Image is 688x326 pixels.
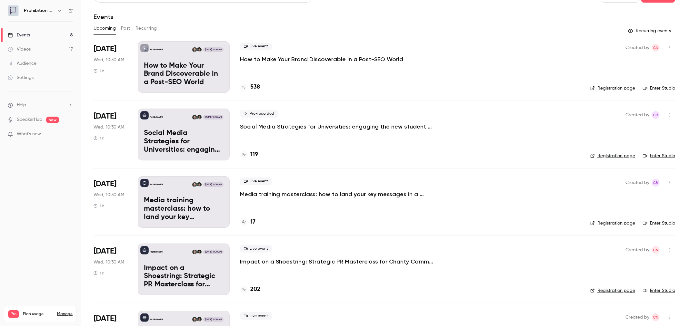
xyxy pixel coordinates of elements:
a: Registration page [590,220,635,226]
a: Manage [57,312,73,317]
li: help-dropdown-opener [8,102,73,109]
a: Impact on a Shoestring: Strategic PR Masterclass for Charity Comms Teams [240,258,434,265]
span: Live event [240,177,272,185]
span: Claire Beaumont [652,111,660,119]
span: [DATE] [94,313,116,324]
span: Live event [240,43,272,50]
img: Prohibition PR [8,5,18,16]
span: [DATE] [94,179,116,189]
div: Sep 24 Wed, 10:30 AM (Europe/London) [94,109,127,160]
span: CB [653,179,659,187]
a: Media training masterclass: how to land your key messages in a digital-first worldProhibition PRW... [138,176,230,228]
span: [DATE] 10:30 AM [203,317,223,321]
span: Wed, 10:30 AM [94,124,124,130]
h1: Events [94,13,113,21]
span: Live event [240,312,272,320]
img: Will Ockenden [197,250,202,254]
a: Social Media Strategies for Universities: engaging the new student cohort [240,123,434,130]
a: Enter Studio [643,153,675,159]
h4: 17 [250,218,255,226]
span: CN [653,246,659,254]
p: Prohibition PR [150,250,163,254]
span: Pre-recorded [240,110,278,118]
h4: 119 [250,150,258,159]
span: [DATE] 10:30 AM [203,47,223,52]
img: Will Ockenden [197,317,202,321]
a: 17 [240,218,255,226]
p: Prohibition PR [150,48,163,51]
span: Created by [625,179,649,187]
span: Help [17,102,26,109]
img: Will Ockenden [197,182,202,187]
button: Upcoming [94,23,116,34]
span: CN [653,44,659,52]
span: Chris Norton [652,44,660,52]
div: Videos [8,46,31,53]
div: Audience [8,60,36,67]
a: Registration page [590,287,635,294]
a: How to Make Your Brand Discoverable in a Post-SEO WorldProhibition PRWill OckendenChris Norton[DA... [138,41,230,93]
img: Chris Norton [192,182,197,187]
span: Chris Norton [652,313,660,321]
span: Pro [8,310,19,318]
span: Wed, 10:30 AM [94,57,124,63]
div: Oct 8 Wed, 10:30 AM (Europe/London) [94,176,127,228]
p: How to Make Your Brand Discoverable in a Post-SEO World [144,62,224,87]
span: [DATE] 10:30 AM [203,182,223,187]
span: [DATE] 10:30 AM [203,115,223,120]
div: 1 h [94,203,105,208]
div: Settings [8,74,34,81]
a: Social Media Strategies for Universities: engaging the new student cohortProhibition PRWill Ocken... [138,109,230,160]
img: Chris Norton [192,47,197,52]
img: Will Ockenden [197,47,202,52]
img: Will Ockenden [197,115,202,120]
iframe: Noticeable Trigger [65,131,73,137]
span: Created by [625,246,649,254]
h6: Prohibition PR [24,7,54,14]
div: 1 h [94,136,105,141]
div: Oct 15 Wed, 10:30 AM (Europe/London) [94,244,127,295]
p: Social Media Strategies for Universities: engaging the new student cohort [144,129,224,154]
div: 1 h [94,271,105,276]
span: Wed, 10:30 AM [94,192,124,198]
button: Past [121,23,130,34]
img: Chris Norton [192,250,197,254]
span: Live event [240,245,272,253]
p: Prohibition PR [150,183,163,186]
p: Prohibition PR [150,318,163,321]
a: Impact on a Shoestring: Strategic PR Masterclass for Charity Comms TeamsProhibition PRWill Ockend... [138,244,230,295]
span: Created by [625,44,649,52]
span: What's new [17,131,41,138]
a: Enter Studio [643,85,675,91]
span: Created by [625,111,649,119]
span: Created by [625,313,649,321]
span: CN [653,313,659,321]
span: Wed, 10:30 AM [94,259,124,265]
p: Impact on a Shoestring: Strategic PR Masterclass for Charity Comms Teams [144,264,224,289]
span: [DATE] [94,111,116,121]
span: [DATE] 10:30 AM [203,250,223,254]
span: [DATE] [94,246,116,256]
a: Media training masterclass: how to land your key messages in a digital-first world [240,190,434,198]
a: Enter Studio [643,287,675,294]
span: [DATE] [94,44,116,54]
img: Chris Norton [192,115,197,120]
div: Sep 17 Wed, 10:30 AM (Europe/London) [94,41,127,93]
button: Recurring events [625,26,675,36]
a: How to Make Your Brand Discoverable in a Post-SEO World [240,55,403,63]
h4: 202 [250,285,260,294]
span: Plan usage [23,312,53,317]
span: CB [653,111,659,119]
p: Media training masterclass: how to land your key messages in a digital-first world [144,197,224,221]
button: Recurring [135,23,157,34]
span: Claire Beaumont [652,179,660,187]
a: SpeakerHub [17,116,42,123]
span: new [46,117,59,123]
img: Chris Norton [192,317,197,321]
a: 119 [240,150,258,159]
h4: 538 [250,83,260,91]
